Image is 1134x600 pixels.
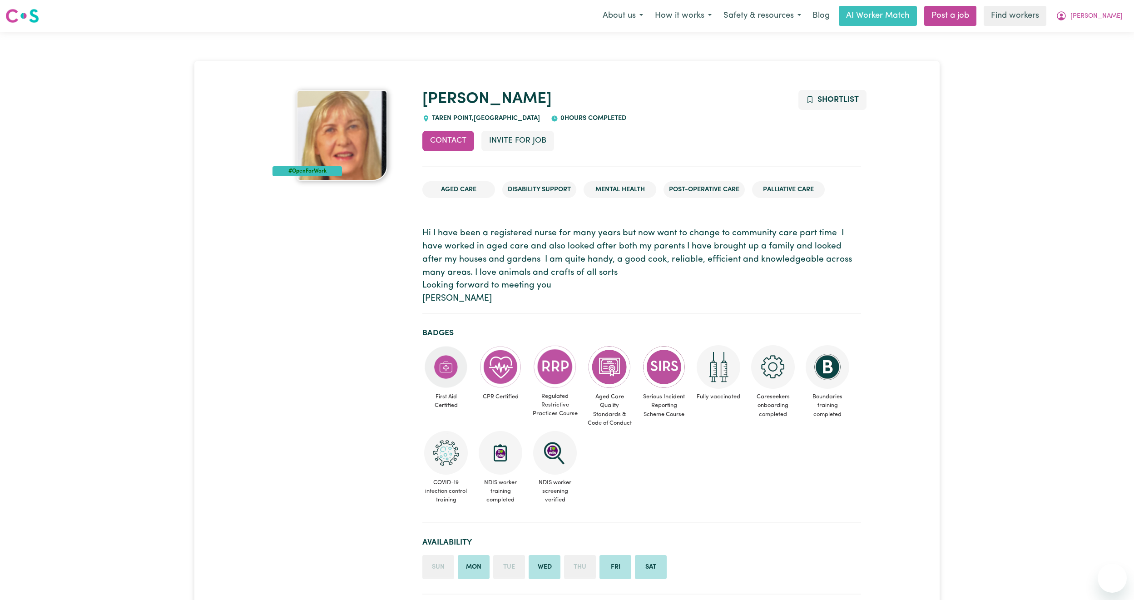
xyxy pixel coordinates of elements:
img: CS Academy: Careseekers Onboarding course completed [751,345,795,389]
a: Frances's profile picture'#OpenForWork [272,90,411,181]
span: First Aid Certified [422,389,470,413]
h2: Availability [422,538,861,547]
span: NDIS worker screening verified [531,475,579,508]
a: Blog [807,6,835,26]
span: NDIS worker training completed [477,475,524,508]
button: My Account [1050,6,1129,25]
button: Invite for Job [481,131,554,151]
span: Fully vaccinated [695,389,742,405]
li: Mental Health [584,181,656,198]
button: Add to shortlist [798,90,867,110]
img: CS Academy: Serious Incident Reporting Scheme course completed [642,345,686,389]
li: Unavailable on Tuesday [493,555,525,580]
span: Serious Incident Reporting Scheme Course [640,389,688,422]
button: Safety & resources [718,6,807,25]
a: Post a job [924,6,976,26]
span: Aged Care Quality Standards & Code of Conduct [586,389,633,431]
img: CS Academy: Aged Care Quality Standards & Code of Conduct course completed [588,345,631,389]
div: #OpenForWork [272,166,342,176]
img: CS Academy: Regulated Restrictive Practices course completed [533,345,577,388]
span: Boundaries training completed [804,389,851,422]
li: Available on Saturday [635,555,667,580]
button: Contact [422,131,474,151]
li: Unavailable on Sunday [422,555,454,580]
li: Unavailable on Thursday [564,555,596,580]
li: Available on Wednesday [529,555,560,580]
li: Aged Care [422,181,495,198]
img: Care and support worker has received 2 doses of COVID-19 vaccine [697,345,740,389]
span: CPR Certified [477,389,524,405]
h2: Badges [422,328,861,338]
span: 0 hours completed [558,115,626,122]
img: NDIS Worker Screening Verified [533,431,577,475]
li: Available on Friday [599,555,631,580]
span: Careseekers onboarding completed [749,389,797,422]
span: [PERSON_NAME] [1070,11,1123,21]
a: Find workers [984,6,1046,26]
a: [PERSON_NAME] [422,91,552,107]
span: TAREN POINT , [GEOGRAPHIC_DATA] [430,115,540,122]
span: COVID-19 infection control training [422,475,470,508]
img: Careseekers logo [5,8,39,24]
img: Care and support worker has completed First Aid Certification [424,345,468,389]
img: CS Academy: COVID-19 Infection Control Training course completed [424,431,468,475]
span: Shortlist [817,96,859,104]
li: Available on Monday [458,555,490,580]
img: Care and support worker has completed CPR Certification [479,345,522,389]
button: About us [597,6,649,25]
li: Palliative care [752,181,825,198]
span: Regulated Restrictive Practices Course [531,388,579,422]
li: Post-operative care [664,181,745,198]
img: CS Academy: Boundaries in care and support work course completed [806,345,849,389]
button: How it works [649,6,718,25]
img: CS Academy: Introduction to NDIS Worker Training course completed [479,431,522,475]
li: Disability Support [502,181,576,198]
img: Frances [297,90,387,181]
a: AI Worker Match [839,6,917,26]
p: Hi I have been a registered nurse for many years but now want to change to community care part ti... [422,227,861,306]
iframe: Button to launch messaging window, conversation in progress [1098,564,1127,593]
a: Careseekers logo [5,5,39,26]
